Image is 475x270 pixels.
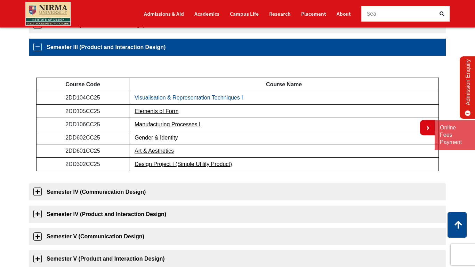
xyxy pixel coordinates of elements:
[135,135,178,141] a: Gender & Identity
[440,124,470,146] a: Online Fees Payment
[37,118,129,131] td: 2DD106CC25
[194,8,219,20] a: Academics
[301,8,326,20] a: Placement
[135,121,200,127] a: Manufacturing Processes I
[37,78,129,91] td: Course Code
[37,104,129,118] td: 2DD105CC25
[135,148,174,154] a: Art & Aesthetics
[29,206,446,223] a: Semester IV (Product and Interaction Design)
[135,108,178,114] a: Elements of Form
[269,8,291,20] a: Research
[337,8,351,20] a: About
[129,78,439,91] td: Course Name
[29,250,446,267] a: Semester V (Product and Interaction Design)
[230,8,259,20] a: Campus Life
[37,144,129,158] td: 2DD601CC25
[135,161,232,167] a: Design Project I (Simple Utility Product)
[367,10,377,17] span: Sea
[25,2,71,26] img: main_logo
[37,131,129,144] td: 2DD602CC25
[29,39,446,56] a: Semester III (Product and Interaction Design)
[37,158,129,171] td: 2DD302CC25
[135,95,243,101] a: Visualisation & Representation Techniques I
[29,228,446,245] a: Semester V (Communication Design)
[144,8,184,20] a: Admissions & Aid
[29,183,446,200] a: Semester IV (Communication Design)
[37,91,129,104] td: 2DD104CC25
